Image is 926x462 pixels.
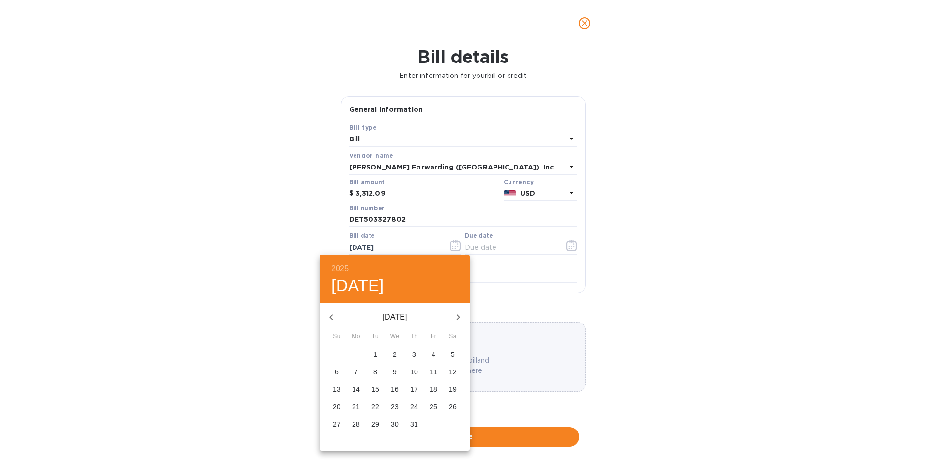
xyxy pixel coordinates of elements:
button: 20 [328,399,345,416]
p: [DATE] [343,311,447,323]
p: 5 [451,350,455,359]
button: 8 [367,364,384,381]
button: 4 [425,346,442,364]
button: 28 [347,416,365,433]
p: 12 [449,367,457,377]
p: 8 [373,367,377,377]
button: [DATE] [331,276,384,296]
button: 3 [405,346,423,364]
button: 5 [444,346,462,364]
button: 11 [425,364,442,381]
button: 31 [405,416,423,433]
button: 9 [386,364,403,381]
button: 23 [386,399,403,416]
p: 17 [410,385,418,394]
p: 6 [335,367,339,377]
p: 28 [352,419,360,429]
p: 10 [410,367,418,377]
button: 22 [367,399,384,416]
span: Su [328,332,345,341]
p: 15 [371,385,379,394]
span: Mo [347,332,365,341]
span: Tu [367,332,384,341]
p: 1 [373,350,377,359]
p: 18 [430,385,437,394]
button: 18 [425,381,442,399]
p: 13 [333,385,340,394]
button: 12 [444,364,462,381]
button: 30 [386,416,403,433]
button: 6 [328,364,345,381]
button: 14 [347,381,365,399]
p: 27 [333,419,340,429]
button: 17 [405,381,423,399]
p: 19 [449,385,457,394]
span: Fr [425,332,442,341]
p: 4 [432,350,435,359]
button: 10 [405,364,423,381]
p: 25 [430,402,437,412]
button: 29 [367,416,384,433]
p: 11 [430,367,437,377]
p: 31 [410,419,418,429]
p: 26 [449,402,457,412]
button: 15 [367,381,384,399]
button: 16 [386,381,403,399]
p: 30 [391,419,399,429]
p: 20 [333,402,340,412]
span: Th [405,332,423,341]
button: 19 [444,381,462,399]
p: 21 [352,402,360,412]
p: 29 [371,419,379,429]
p: 7 [354,367,358,377]
p: 16 [391,385,399,394]
button: 13 [328,381,345,399]
button: 21 [347,399,365,416]
p: 23 [391,402,399,412]
button: 2025 [331,262,349,276]
p: 9 [393,367,397,377]
button: 2 [386,346,403,364]
p: 14 [352,385,360,394]
span: Sa [444,332,462,341]
button: 25 [425,399,442,416]
span: We [386,332,403,341]
button: 26 [444,399,462,416]
p: 2 [393,350,397,359]
button: 24 [405,399,423,416]
button: 7 [347,364,365,381]
p: 24 [410,402,418,412]
button: 27 [328,416,345,433]
p: 3 [412,350,416,359]
button: 1 [367,346,384,364]
p: 22 [371,402,379,412]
